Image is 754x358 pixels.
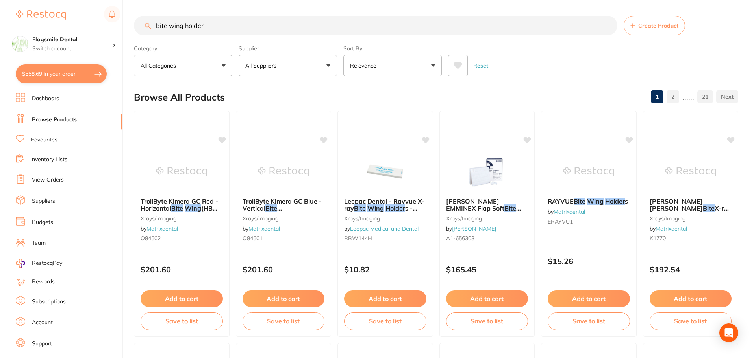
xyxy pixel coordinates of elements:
[141,225,178,232] span: by
[665,152,716,191] img: Kerr Paro Bite X-ray Film & Plate Holder (5) with Ring
[650,197,703,212] span: [PERSON_NAME] [PERSON_NAME]
[32,278,55,286] a: Rewards
[141,265,223,274] p: $201.60
[385,204,405,212] em: Holder
[32,197,55,205] a: Suppliers
[548,312,630,330] button: Save to list
[650,265,732,274] p: $192.54
[350,62,380,70] p: Relevance
[16,10,66,20] img: Restocq Logo
[32,218,53,226] a: Budgets
[156,152,207,191] img: TrollByte Kimera GC Red - Horizontal Bite Wing (HBW) X-Ray Holder (3)
[134,45,232,52] label: Category
[243,215,325,222] small: xrays/imaging
[141,62,179,70] p: All Categories
[650,204,732,219] span: X-ray Film & Plate
[32,239,46,247] a: Team
[16,259,25,268] img: RestocqPay
[185,204,201,212] em: Wing
[243,265,325,274] p: $201.60
[32,340,52,348] a: Support
[258,152,309,191] img: TrollByte Kimera GC Blue - Vertical Bite Wing (VBW)/Apical Front X-ray Holder (3)
[32,45,112,53] p: Switch account
[650,312,732,330] button: Save to list
[245,62,280,70] p: All Suppliers
[344,198,426,212] b: Leepac Dental - Rayvue X-ray Bite Wing Holders - High Quality Dental Product
[344,312,426,330] button: Save to list
[554,208,585,215] a: Matrixdental
[452,225,496,232] a: [PERSON_NAME]
[548,218,573,225] span: ERAYVU1
[31,136,57,144] a: Favourites
[344,235,372,242] span: RBW144H
[146,225,178,232] a: Matrixdental
[697,89,713,105] a: 21
[32,176,64,184] a: View Orders
[563,152,614,191] img: RAYVUE Bite Wing Holders
[605,197,625,205] em: Holder
[650,290,732,307] button: Add to cart
[446,235,474,242] span: A1-656303
[548,257,630,266] p: $15.26
[624,16,685,35] button: Create Product
[243,312,325,330] button: Save to list
[682,92,694,101] p: ......
[171,204,183,212] em: Bite
[243,212,259,220] em: Wing
[134,55,232,76] button: All Categories
[344,215,426,222] small: xrays/imaging
[656,225,687,232] a: Matrixdental
[548,197,574,205] span: RAYVUE
[32,298,66,306] a: Subscriptions
[548,290,630,307] button: Add to cart
[667,89,679,105] a: 2
[32,259,62,267] span: RestocqPay
[32,95,59,103] a: Dashboard
[343,55,442,76] button: Relevance
[16,6,66,24] a: Restocq Logo
[650,235,666,242] span: K1770
[243,225,280,232] span: by
[243,197,322,212] span: TrollByte Kimera GC Blue - Vertical
[141,312,223,330] button: Save to list
[625,197,628,205] span: s
[461,152,513,191] img: Ainsworth EMMINEX Flap Soft Bite Wing Holders, 50-Pack
[446,212,463,220] em: Wing
[446,312,528,330] button: Save to list
[354,204,366,212] em: Bite
[243,290,325,307] button: Add to cart
[471,55,491,76] button: Reset
[638,22,678,29] span: Create Product
[243,235,263,242] span: O84501
[587,197,604,205] em: Wing
[16,64,107,83] button: $558.69 in your order
[12,36,28,52] img: Flagsmile Dental
[359,152,411,191] img: Leepac Dental - Rayvue X-ray Bite Wing Holders - High Quality Dental Product
[574,197,585,205] em: Bite
[239,45,337,52] label: Supplier
[134,16,617,35] input: Search Products
[32,36,112,44] h4: Flagsmile Dental
[344,197,425,212] span: Leepac Dental - Rayvue X-ray
[719,323,738,342] div: Open Intercom Messenger
[446,290,528,307] button: Add to cart
[367,204,384,212] em: Wing
[243,198,325,212] b: TrollByte Kimera GC Blue - Vertical Bite Wing (VBW)/Apical Front X-ray Holder (3)
[548,198,630,205] b: RAYVUE Bite Wing Holders
[464,212,484,220] em: Holder
[141,215,223,222] small: xrays/imaging
[446,215,528,222] small: xrays/imaging
[239,55,337,76] button: All Suppliers
[548,208,585,215] span: by
[141,204,222,219] span: (HBW) X-Ray
[141,290,223,307] button: Add to cart
[179,212,188,220] span: (3)
[32,319,53,327] a: Account
[651,89,663,105] a: 1
[344,290,426,307] button: Add to cart
[650,225,687,232] span: by
[30,156,67,163] a: Inventory Lists
[446,198,528,212] b: Ainsworth EMMINEX Flap Soft Bite Wing Holders, 50-Pack
[504,204,516,212] em: Bite
[446,265,528,274] p: $165.45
